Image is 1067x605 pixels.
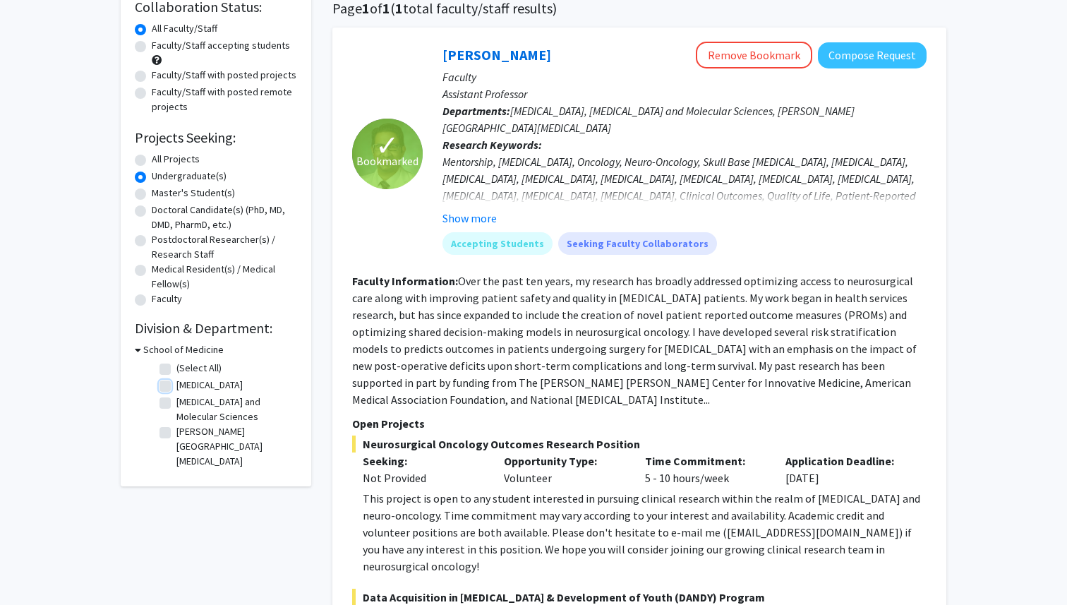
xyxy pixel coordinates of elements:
[135,320,297,337] h2: Division & Department:
[363,453,483,469] p: Seeking:
[135,129,297,146] h2: Projects Seeking:
[352,415,927,432] p: Open Projects
[152,152,200,167] label: All Projects
[352,436,927,453] span: Neurosurgical Oncology Outcomes Research Position
[634,453,776,486] div: 5 - 10 hours/week
[442,104,855,135] span: [MEDICAL_DATA], [MEDICAL_DATA] and Molecular Sciences, [PERSON_NAME][GEOGRAPHIC_DATA][MEDICAL_DATA]
[352,274,917,407] fg-read-more: Over the past ten years, my research has broadly addressed optimizing access to neurosurgical car...
[504,453,624,469] p: Opportunity Type:
[645,453,765,469] p: Time Commitment:
[152,21,217,36] label: All Faculty/Staff
[152,186,235,200] label: Master's Student(s)
[143,342,224,357] h3: School of Medicine
[442,104,510,118] b: Departments:
[176,378,243,393] label: [MEDICAL_DATA]
[696,42,812,68] button: Remove Bookmark
[442,85,927,102] p: Assistant Professor
[442,210,497,227] button: Show more
[442,138,542,152] b: Research Keywords:
[152,38,290,53] label: Faculty/Staff accepting students
[363,469,483,486] div: Not Provided
[152,262,297,292] label: Medical Resident(s) / Medical Fellow(s)
[152,68,296,83] label: Faculty/Staff with posted projects
[152,292,182,306] label: Faculty
[775,453,916,486] div: [DATE]
[176,395,294,424] label: [MEDICAL_DATA] and Molecular Sciences
[152,232,297,262] label: Postdoctoral Researcher(s) / Research Staff
[356,152,418,169] span: Bookmarked
[352,274,458,288] b: Faculty Information:
[176,361,222,376] label: (Select All)
[442,68,927,85] p: Faculty
[493,453,634,486] div: Volunteer
[818,42,927,68] button: Compose Request to Raj Mukherjee
[558,232,717,255] mat-chip: Seeking Faculty Collaborators
[785,453,905,469] p: Application Deadline:
[363,490,927,575] div: This project is open to any student interested in pursuing clinical research within the realm of ...
[152,169,227,184] label: Undergraduate(s)
[375,138,399,152] span: ✓
[152,85,297,114] label: Faculty/Staff with posted remote projects
[442,46,551,64] a: [PERSON_NAME]
[152,203,297,232] label: Doctoral Candidate(s) (PhD, MD, DMD, PharmD, etc.)
[176,424,294,469] label: [PERSON_NAME][GEOGRAPHIC_DATA][MEDICAL_DATA]
[442,153,927,255] div: Mentorship, [MEDICAL_DATA], Oncology, Neuro-Oncology, Skull Base [MEDICAL_DATA], [MEDICAL_DATA], ...
[442,232,553,255] mat-chip: Accepting Students
[11,541,60,594] iframe: Chat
